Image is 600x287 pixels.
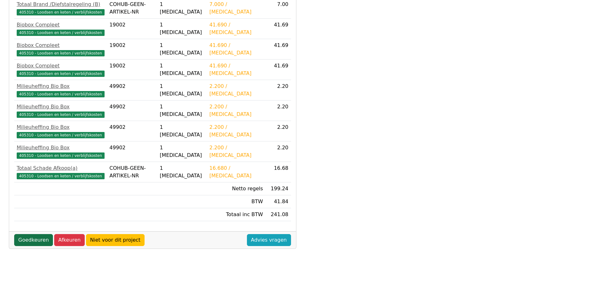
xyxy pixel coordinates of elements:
[207,182,266,195] td: Netto regels
[266,60,291,80] td: 41.69
[17,132,105,138] span: 405310 - Loodsen en keten / verblijfskosten
[17,50,105,56] span: 405310 - Loodsen en keten / verblijfskosten
[17,9,105,15] span: 405310 - Loodsen en keten / verblijfskosten
[209,123,263,139] div: 2.200 / [MEDICAL_DATA]
[266,182,291,195] td: 199.24
[17,123,105,131] div: Milieuheffing Bio Box
[266,208,291,221] td: 241.08
[17,21,105,36] a: Biobox Compleet405310 - Loodsen en keten / verblijfskosten
[17,164,105,180] a: Totaal Schade Afkoop(a)405310 - Loodsen en keten / verblijfskosten
[209,144,263,159] div: 2.200 / [MEDICAL_DATA]
[266,19,291,39] td: 41.69
[17,123,105,139] a: Milieuheffing Bio Box405310 - Loodsen en keten / verblijfskosten
[160,123,204,139] div: 1 [MEDICAL_DATA]
[247,234,291,246] a: Advies vragen
[17,42,105,57] a: Biobox Compleet405310 - Loodsen en keten / verblijfskosten
[17,71,105,77] span: 405310 - Loodsen en keten / verblijfskosten
[17,144,105,159] a: Milieuheffing Bio Box405310 - Loodsen en keten / verblijfskosten
[207,208,266,221] td: Totaal inc BTW
[17,112,105,118] span: 405310 - Loodsen en keten / verblijfskosten
[209,83,263,98] div: 2.200 / [MEDICAL_DATA]
[17,164,105,172] div: Totaal Schade Afkoop(a)
[209,62,263,77] div: 41.690 / [MEDICAL_DATA]
[266,39,291,60] td: 41.69
[209,42,263,57] div: 41.690 / [MEDICAL_DATA]
[160,83,204,98] div: 1 [MEDICAL_DATA]
[160,164,204,180] div: 1 [MEDICAL_DATA]
[266,141,291,162] td: 2.20
[17,62,105,77] a: Biobox Compleet405310 - Loodsen en keten / verblijfskosten
[17,173,105,179] span: 405310 - Loodsen en keten / verblijfskosten
[160,21,204,36] div: 1 [MEDICAL_DATA]
[209,1,263,16] div: 7.000 / [MEDICAL_DATA]
[160,42,204,57] div: 1 [MEDICAL_DATA]
[17,62,105,70] div: Biobox Compleet
[107,100,157,121] td: 49902
[17,42,105,49] div: Biobox Compleet
[107,162,157,182] td: COHUB-GEEN-ARTIKEL-NR
[17,30,105,36] span: 405310 - Loodsen en keten / verblijfskosten
[207,195,266,208] td: BTW
[17,83,105,90] div: Milieuheffing Bio Box
[266,195,291,208] td: 41.84
[86,234,145,246] a: Niet voor dit project
[266,80,291,100] td: 2.20
[54,234,85,246] a: Afkeuren
[17,83,105,98] a: Milieuheffing Bio Box405310 - Loodsen en keten / verblijfskosten
[107,121,157,141] td: 49902
[17,103,105,111] div: Milieuheffing Bio Box
[17,144,105,152] div: Milieuheffing Bio Box
[17,152,105,159] span: 405310 - Loodsen en keten / verblijfskosten
[266,162,291,182] td: 16.68
[209,103,263,118] div: 2.200 / [MEDICAL_DATA]
[17,103,105,118] a: Milieuheffing Bio Box405310 - Loodsen en keten / verblijfskosten
[17,1,105,16] a: Totaal Brand /Diefstalregeling (B)405310 - Loodsen en keten / verblijfskosten
[14,234,53,246] a: Goedkeuren
[160,1,204,16] div: 1 [MEDICAL_DATA]
[107,19,157,39] td: 19002
[266,121,291,141] td: 2.20
[160,144,204,159] div: 1 [MEDICAL_DATA]
[107,80,157,100] td: 49902
[209,21,263,36] div: 41.690 / [MEDICAL_DATA]
[17,21,105,29] div: Biobox Compleet
[107,60,157,80] td: 19002
[160,62,204,77] div: 1 [MEDICAL_DATA]
[107,39,157,60] td: 19002
[17,1,105,8] div: Totaal Brand /Diefstalregeling (B)
[107,141,157,162] td: 49902
[209,164,263,180] div: 16.680 / [MEDICAL_DATA]
[160,103,204,118] div: 1 [MEDICAL_DATA]
[17,91,105,97] span: 405310 - Loodsen en keten / verblijfskosten
[266,100,291,121] td: 2.20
